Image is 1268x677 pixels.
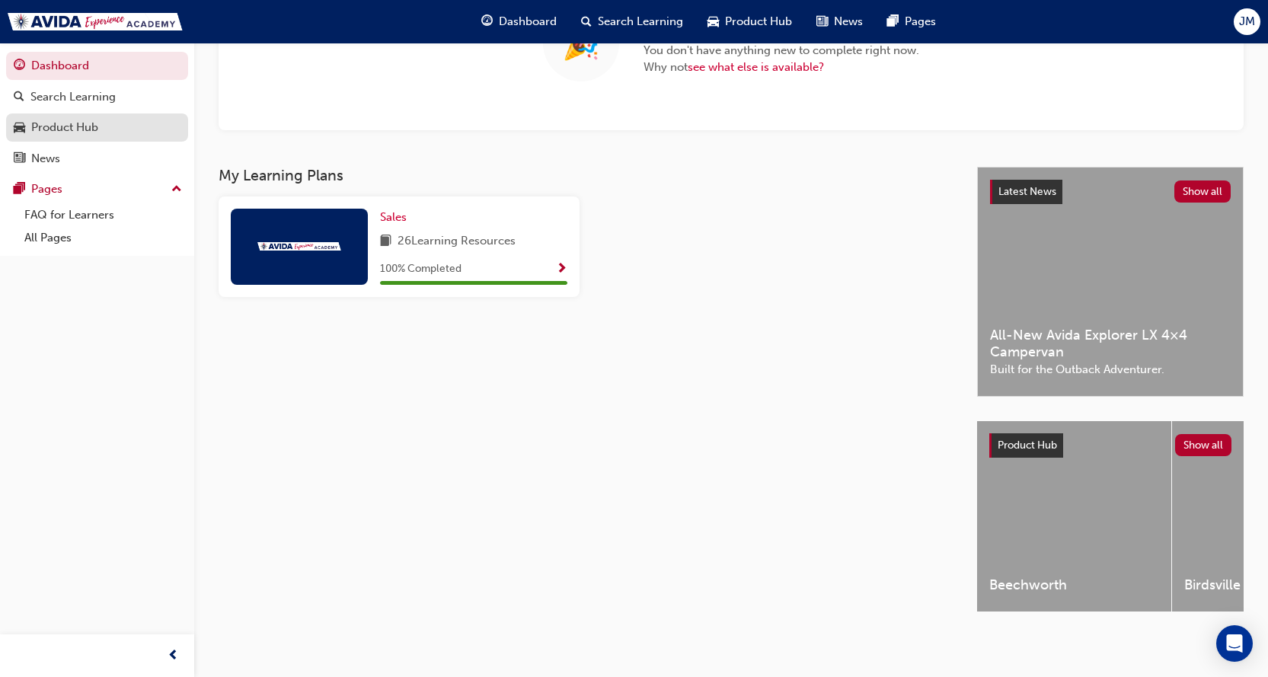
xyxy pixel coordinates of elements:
[8,13,183,30] img: Trak
[875,6,948,37] a: pages-iconPages
[569,6,695,37] a: search-iconSearch Learning
[6,83,188,111] a: Search Learning
[644,59,919,76] span: Why not
[725,13,792,30] span: Product Hub
[14,91,24,104] span: search-icon
[707,12,719,31] span: car-icon
[990,180,1231,204] a: Latest NewsShow all
[14,59,25,73] span: guage-icon
[977,421,1171,612] a: Beechworth
[14,183,25,196] span: pages-icon
[171,180,182,200] span: up-icon
[1234,8,1260,35] button: JM
[6,175,188,203] button: Pages
[695,6,804,37] a: car-iconProduct Hub
[598,13,683,30] span: Search Learning
[990,361,1231,378] span: Built for the Outback Adventurer.
[6,145,188,173] a: News
[688,60,824,74] a: see what else is available?
[18,203,188,227] a: FAQ for Learners
[6,52,188,80] a: Dashboard
[556,263,567,276] span: Show Progress
[989,576,1159,594] span: Beechworth
[887,12,899,31] span: pages-icon
[1174,180,1231,203] button: Show all
[398,232,516,251] span: 26 Learning Resources
[14,121,25,135] span: car-icon
[804,6,875,37] a: news-iconNews
[1216,625,1253,662] div: Open Intercom Messenger
[380,209,413,226] a: Sales
[816,12,828,31] span: news-icon
[644,42,919,59] span: You don ' t have anything new to complete right now.
[1239,13,1255,30] span: JM
[905,13,936,30] span: Pages
[556,260,567,279] button: Show Progress
[990,327,1231,361] span: All-New Avida Explorer LX 4×4 Campervan
[989,433,1231,458] a: Product HubShow all
[469,6,569,37] a: guage-iconDashboard
[257,242,341,251] img: Trak
[6,49,188,175] button: DashboardSearch LearningProduct HubNews
[1175,434,1232,456] button: Show all
[219,167,953,184] h3: My Learning Plans
[499,13,557,30] span: Dashboard
[481,12,493,31] span: guage-icon
[18,226,188,250] a: All Pages
[6,113,188,142] a: Product Hub
[581,12,592,31] span: search-icon
[834,13,863,30] span: News
[998,439,1057,452] span: Product Hub
[977,167,1244,397] a: Latest NewsShow allAll-New Avida Explorer LX 4×4 CampervanBuilt for the Outback Adventurer.
[31,119,98,136] div: Product Hub
[380,232,391,251] span: book-icon
[998,185,1056,198] span: Latest News
[14,152,25,166] span: news-icon
[31,150,60,168] div: News
[562,35,600,53] span: 🎉
[168,647,179,666] span: prev-icon
[30,88,116,106] div: Search Learning
[380,210,407,224] span: Sales
[31,180,62,198] div: Pages
[380,260,462,278] span: 100 % Completed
